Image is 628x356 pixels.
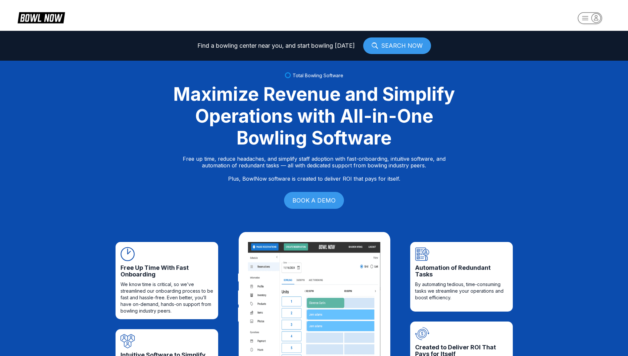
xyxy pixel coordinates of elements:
span: Automation of Redundant Tasks [415,265,508,278]
span: Find a bowling center near you, and start bowling [DATE] [197,42,355,49]
a: BOOK A DEMO [284,192,344,209]
span: Total Bowling Software [293,73,343,78]
span: We know time is critical, so we’ve streamlined our onboarding process to be fast and hassle-free.... [121,281,213,314]
span: By automating tedious, time-consuming tasks we streamline your operations and boost efficiency. [415,281,508,301]
span: Free Up Time With Fast Onboarding [121,265,213,278]
a: SEARCH NOW [363,37,431,54]
p: Free up time, reduce headaches, and simplify staff adoption with fast-onboarding, intuitive softw... [183,155,446,182]
div: Maximize Revenue and Simplify Operations with All-in-One Bowling Software [165,83,463,149]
